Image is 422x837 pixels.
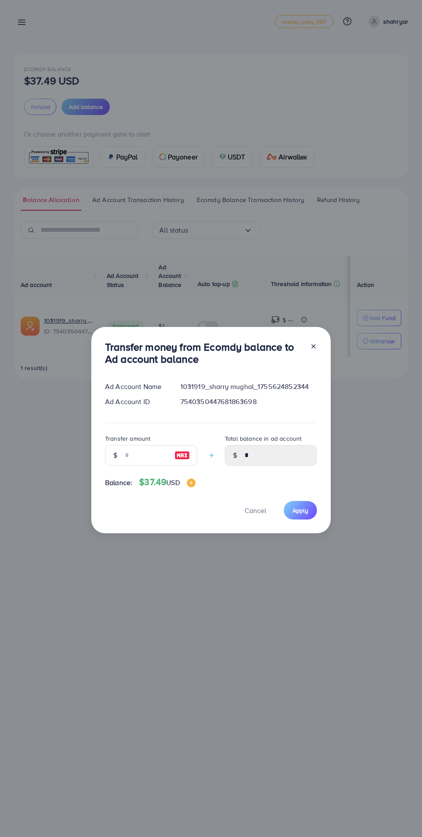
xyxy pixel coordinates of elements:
label: Transfer amount [105,434,150,443]
div: Ad Account ID [98,397,174,407]
span: Apply [292,506,308,515]
img: image [174,450,190,461]
iframe: Chat [385,798,416,831]
span: Balance: [105,478,132,488]
img: image [187,479,195,487]
span: Cancel [245,506,266,515]
div: Ad Account Name [98,382,174,392]
button: Cancel [234,501,277,520]
button: Apply [284,501,317,520]
span: USD [166,478,180,487]
h4: $37.49 [139,477,195,488]
h3: Transfer money from Ecomdy balance to Ad account balance [105,341,303,366]
label: Total balance in ad account [225,434,301,443]
div: 7540350447681863698 [174,397,324,407]
div: 1031919_sharry mughal_1755624852344 [174,382,324,392]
